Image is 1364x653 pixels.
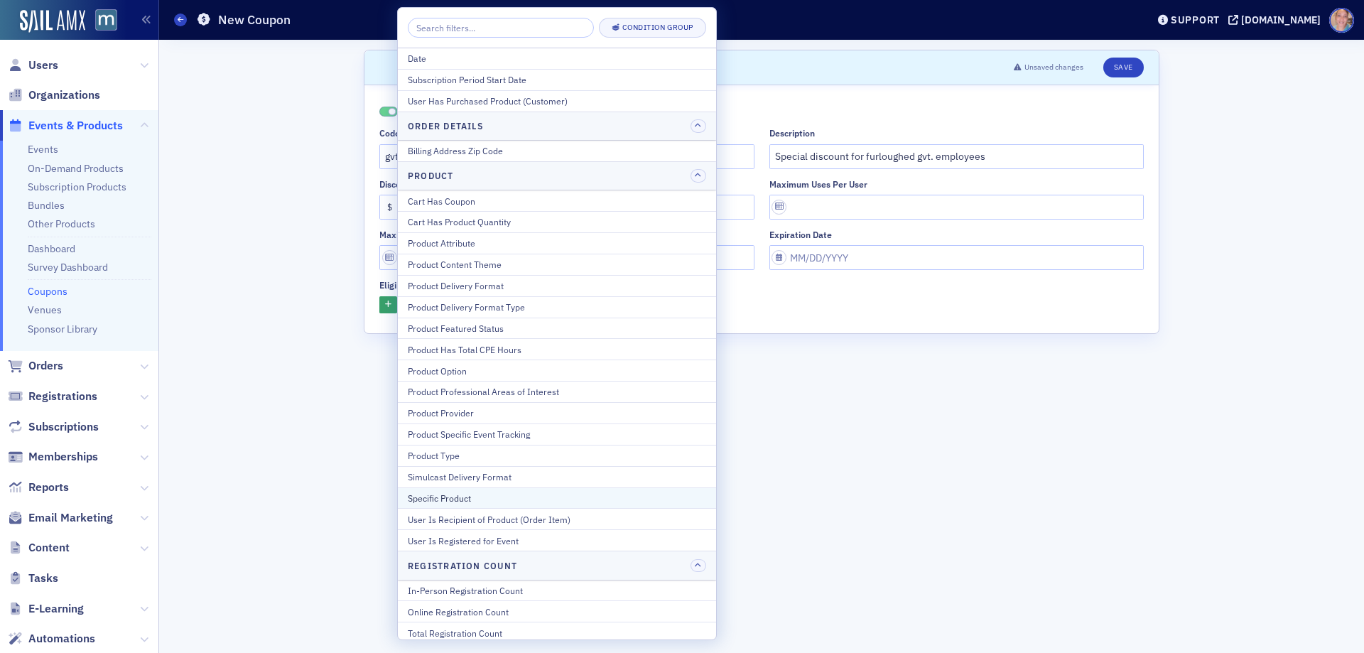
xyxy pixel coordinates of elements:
[622,23,693,31] div: Condition Group
[1241,14,1321,26] div: [DOMAIN_NAME]
[398,360,716,381] button: Product Option
[28,180,126,193] a: Subscription Products
[408,365,706,377] div: Product Option
[1228,15,1326,25] button: [DOMAIN_NAME]
[408,195,706,207] div: Cart Has Coupon
[1171,14,1220,26] div: Support
[28,118,123,134] span: Events & Products
[769,230,832,240] div: Expiration date
[28,217,95,230] a: Other Products
[408,385,706,398] div: Product Professional Areas of Interest
[398,141,716,161] button: Billing Address Zip Code
[398,381,716,402] button: Product Professional Areas of Interest
[218,11,291,28] h1: New Coupon
[379,107,398,117] span: Enabled
[769,245,1144,270] input: MM/DD/YYYY
[398,402,716,423] button: Product Provider
[379,280,416,291] div: Eligibility
[28,285,67,298] a: Coupons
[28,510,113,526] span: Email Marketing
[379,179,448,190] div: Discount Amount
[8,389,97,404] a: Registrations
[408,258,706,271] div: Product Content Theme
[28,199,65,212] a: Bundles
[28,389,97,404] span: Registrations
[408,605,706,618] div: Online Registration Count
[398,466,716,487] button: Simulcast Delivery Format
[1103,58,1144,77] button: Save
[398,508,716,529] button: User Is Recipient of Product (Order Item)
[28,631,95,647] span: Automations
[28,87,100,103] span: Organizations
[1024,62,1083,73] span: Unsaved changes
[8,358,63,374] a: Orders
[408,406,706,419] div: Product Provider
[398,190,716,211] button: Cart Has Coupon
[408,119,483,132] h4: Order Details
[398,296,716,318] button: Product Delivery Format Type
[408,18,594,38] input: Search filters...
[8,631,95,647] a: Automations
[20,10,85,33] img: SailAMX
[408,95,706,107] div: User Has Purchased Product (Customer)
[398,90,716,112] button: User Has Purchased Product (Customer)
[408,492,706,504] div: Specific Product
[398,254,716,275] button: Product Content Theme
[599,18,706,38] button: Condition Group
[8,449,98,465] a: Memberships
[769,128,815,139] div: Description
[28,323,97,335] a: Sponsor Library
[408,215,706,228] div: Cart Has Product Quantity
[408,237,706,249] div: Product Attribute
[8,480,69,495] a: Reports
[408,534,706,547] div: User Is Registered for Event
[95,9,117,31] img: SailAMX
[8,601,84,617] a: E-Learning
[28,242,75,255] a: Dashboard
[28,419,99,435] span: Subscriptions
[8,419,99,435] a: Subscriptions
[408,144,706,157] div: Billing Address Zip Code
[398,48,716,69] button: Date
[28,449,98,465] span: Memberships
[28,303,62,316] a: Venues
[28,358,63,374] span: Orders
[379,230,509,240] div: Maximum uses per subscription
[408,627,706,639] div: Total Registration Count
[8,118,123,134] a: Events & Products
[408,428,706,441] div: Product Specific Event Tracking
[398,600,716,622] button: Online Registration Count
[398,275,716,296] button: Product Delivery Format
[379,128,400,139] div: Code
[408,584,706,597] div: In-Person Registration Count
[408,559,517,572] h4: Registration Count
[408,279,706,292] div: Product Delivery Format
[398,338,716,360] button: Product Has Total CPE Hours
[8,510,113,526] a: Email Marketing
[1329,8,1354,33] span: Profile
[28,143,58,156] a: Events
[398,318,716,339] button: Product Featured Status
[398,232,716,254] button: Product Attribute
[408,169,454,182] h4: Product
[8,540,70,556] a: Content
[398,487,716,509] button: Specific Product
[8,571,58,586] a: Tasks
[408,73,706,86] div: Subscription Period Start Date
[85,9,117,33] a: View Homepage
[8,87,100,103] a: Organizations
[8,58,58,73] a: Users
[398,529,716,551] button: User Is Registered for Event
[28,58,58,73] span: Users
[398,69,716,90] button: Subscription Period Start Date
[28,480,69,495] span: Reports
[28,571,58,586] span: Tasks
[408,52,706,65] div: Date
[28,162,124,175] a: On-Demand Products
[408,470,706,483] div: Simulcast Delivery Format
[398,445,716,466] button: Product Type
[398,423,716,445] button: Product Specific Event Tracking
[379,195,401,220] button: $
[398,622,716,643] button: Total Registration Count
